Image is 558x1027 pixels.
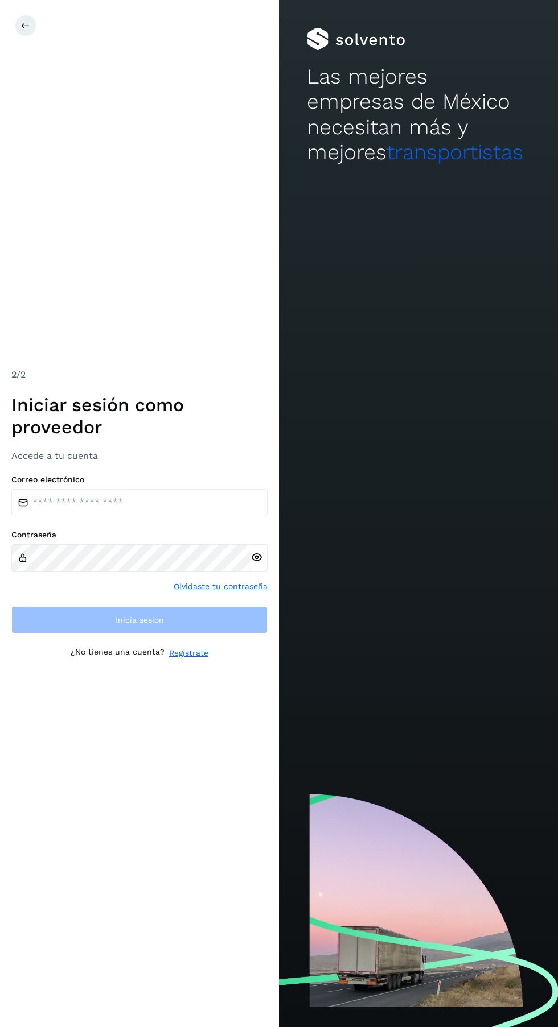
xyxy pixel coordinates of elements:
[11,450,268,461] h3: Accede a tu cuenta
[11,394,268,438] h1: Iniciar sesión como proveedor
[11,606,268,633] button: Inicia sesión
[71,647,165,659] p: ¿No tienes una cuenta?
[174,581,268,593] a: Olvidaste tu contraseña
[11,530,268,540] label: Contraseña
[116,616,164,624] span: Inicia sesión
[387,140,523,164] span: transportistas
[11,368,268,382] div: /2
[169,647,208,659] a: Regístrate
[11,475,268,484] label: Correo electrónico
[307,64,530,165] h2: Las mejores empresas de México necesitan más y mejores
[11,369,17,380] span: 2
